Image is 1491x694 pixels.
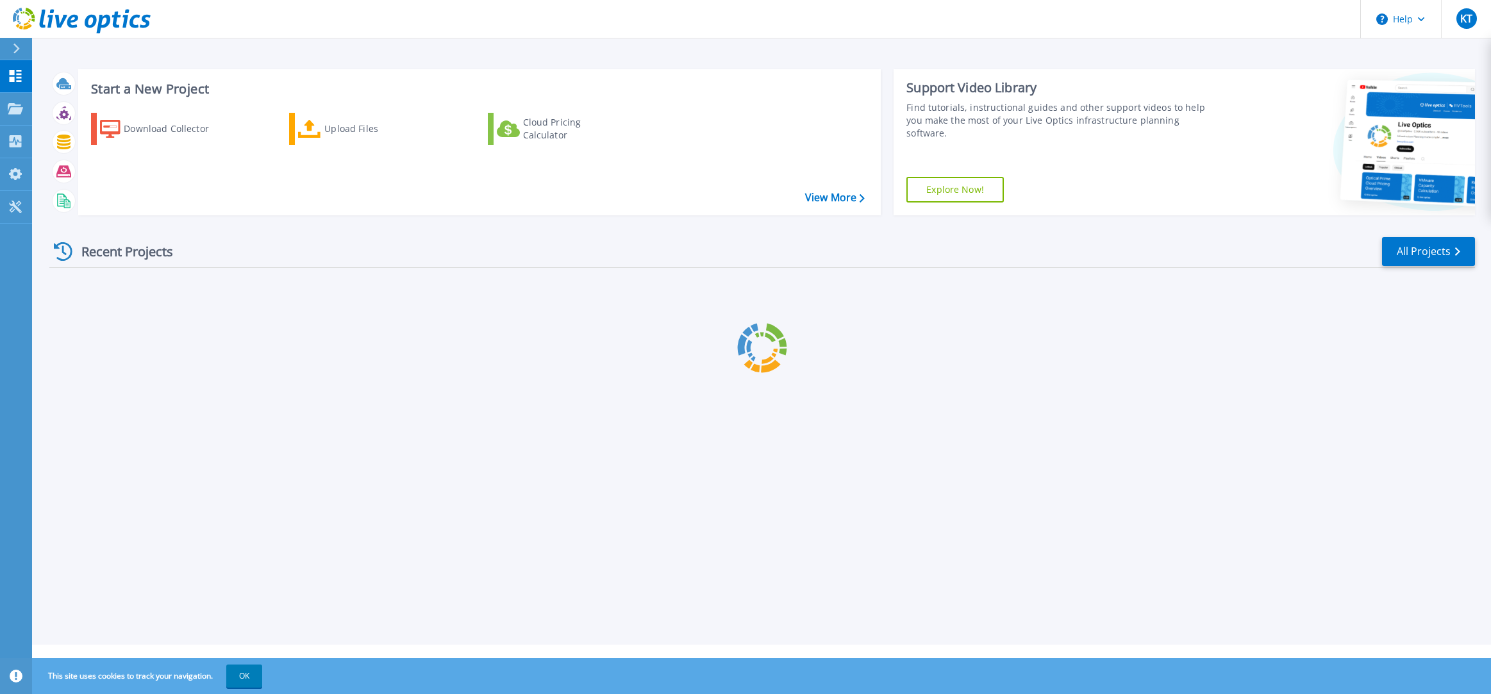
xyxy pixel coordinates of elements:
[1460,13,1472,24] span: KT
[906,177,1004,202] a: Explore Now!
[805,192,865,204] a: View More
[324,116,427,142] div: Upload Files
[488,113,631,145] a: Cloud Pricing Calculator
[906,101,1206,140] div: Find tutorials, instructional guides and other support videos to help you make the most of your L...
[91,82,864,96] h3: Start a New Project
[49,236,190,267] div: Recent Projects
[906,79,1206,96] div: Support Video Library
[523,116,626,142] div: Cloud Pricing Calculator
[289,113,432,145] a: Upload Files
[124,116,226,142] div: Download Collector
[1382,237,1475,266] a: All Projects
[226,665,262,688] button: OK
[35,665,262,688] span: This site uses cookies to track your navigation.
[91,113,234,145] a: Download Collector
